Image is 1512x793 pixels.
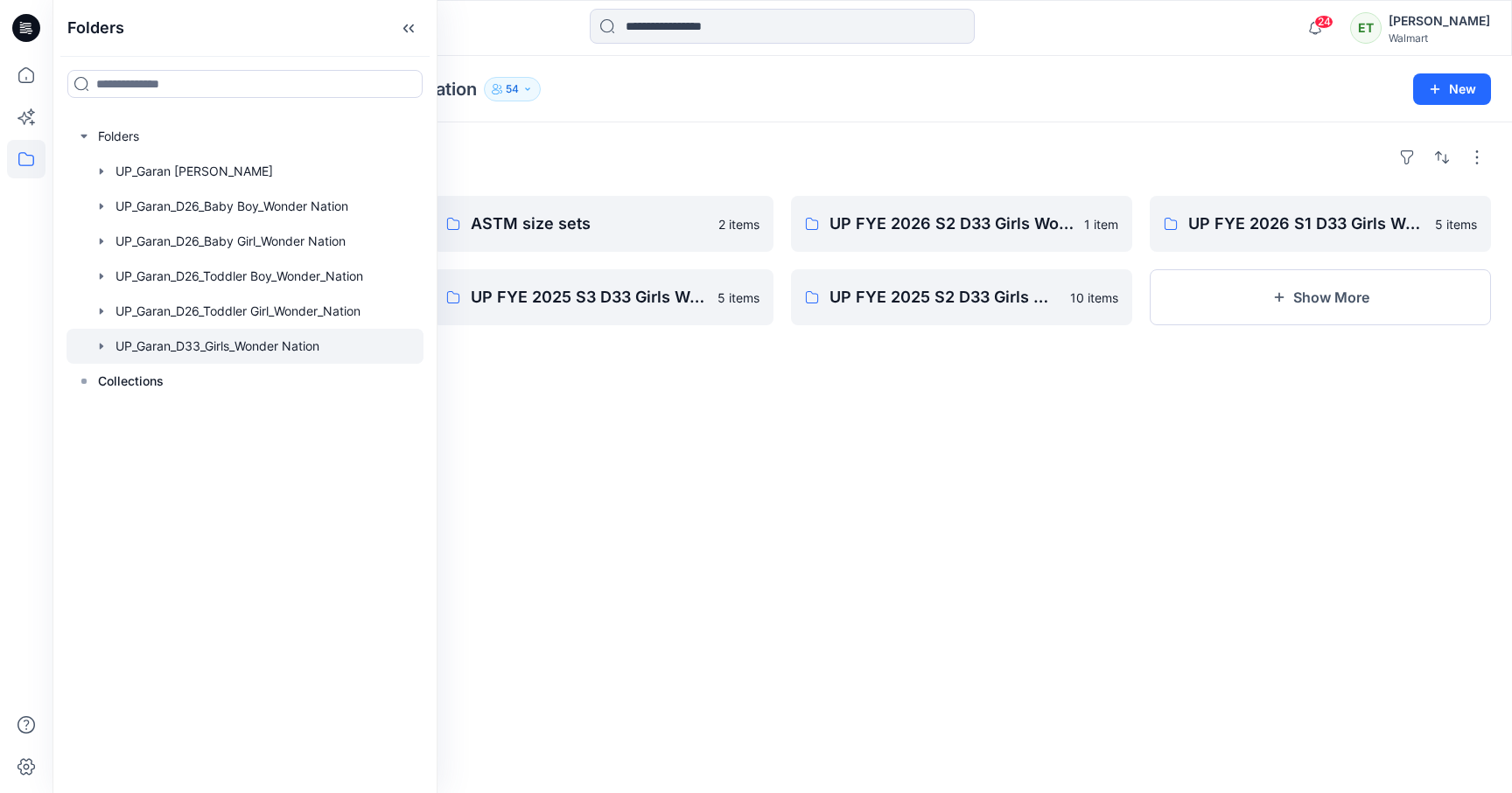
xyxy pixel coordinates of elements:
[829,285,1060,310] p: UP FYE 2025 S2 D33 Girls Wonder Nation Garan
[432,269,773,325] a: UP FYE 2025 S3 D33 Girls Wonder Nation Seasonal5 items
[1389,10,1490,31] div: [PERSON_NAME]
[1435,215,1477,233] p: 5 items
[1150,269,1491,325] button: Show More
[1389,31,1490,45] div: Walmart
[829,212,1074,236] p: UP FYE 2026 S2 D33 Girls Wonder Nation Garan
[432,196,773,252] a: ASTM size sets2 items
[471,212,708,236] p: ASTM size sets
[1150,196,1491,252] a: UP FYE 2026 S1 D33 Girls Wonder Nation Garan5 items
[1350,12,1382,44] div: ET
[506,80,519,99] p: 54
[484,77,541,101] button: 54
[471,285,707,310] p: UP FYE 2025 S3 D33 Girls Wonder Nation Seasonal
[1084,215,1118,233] p: 1 item
[791,269,1132,325] a: UP FYE 2025 S2 D33 Girls Wonder Nation Garan10 items
[717,289,759,307] p: 5 items
[98,371,164,392] p: Collections
[791,196,1132,252] a: UP FYE 2026 S2 D33 Girls Wonder Nation Garan1 item
[1188,212,1424,236] p: UP FYE 2026 S1 D33 Girls Wonder Nation Garan
[1314,15,1333,29] span: 24
[718,215,759,233] p: 2 items
[1413,73,1491,105] button: New
[1070,289,1118,307] p: 10 items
